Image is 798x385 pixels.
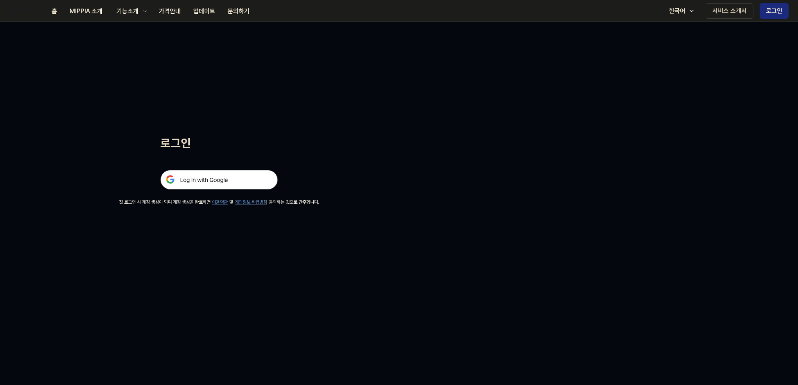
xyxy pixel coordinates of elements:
button: MIPPIA 소개 [63,4,109,19]
a: 개인정보 취급방침 [235,199,267,205]
a: 업데이트 [187,0,221,22]
a: 이용약관 [212,199,228,205]
img: 구글 로그인 버튼 [160,170,278,190]
div: 첫 로그인 시 계정 생성이 되며 계정 생성을 완료하면 및 동의하는 것으로 간주합니다. [119,199,319,206]
button: 서비스 소개서 [706,3,753,19]
img: logo [9,8,38,14]
button: 한국어 [661,3,699,19]
button: 로그인 [760,3,789,19]
button: 문의하기 [221,4,256,19]
button: 기능소개 [109,4,153,19]
button: 홈 [45,4,63,19]
button: 가격안내 [153,4,187,19]
button: 업데이트 [187,4,221,19]
h1: 로그인 [160,135,278,151]
div: 한국어 [667,6,687,16]
div: 기능소개 [115,7,140,16]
